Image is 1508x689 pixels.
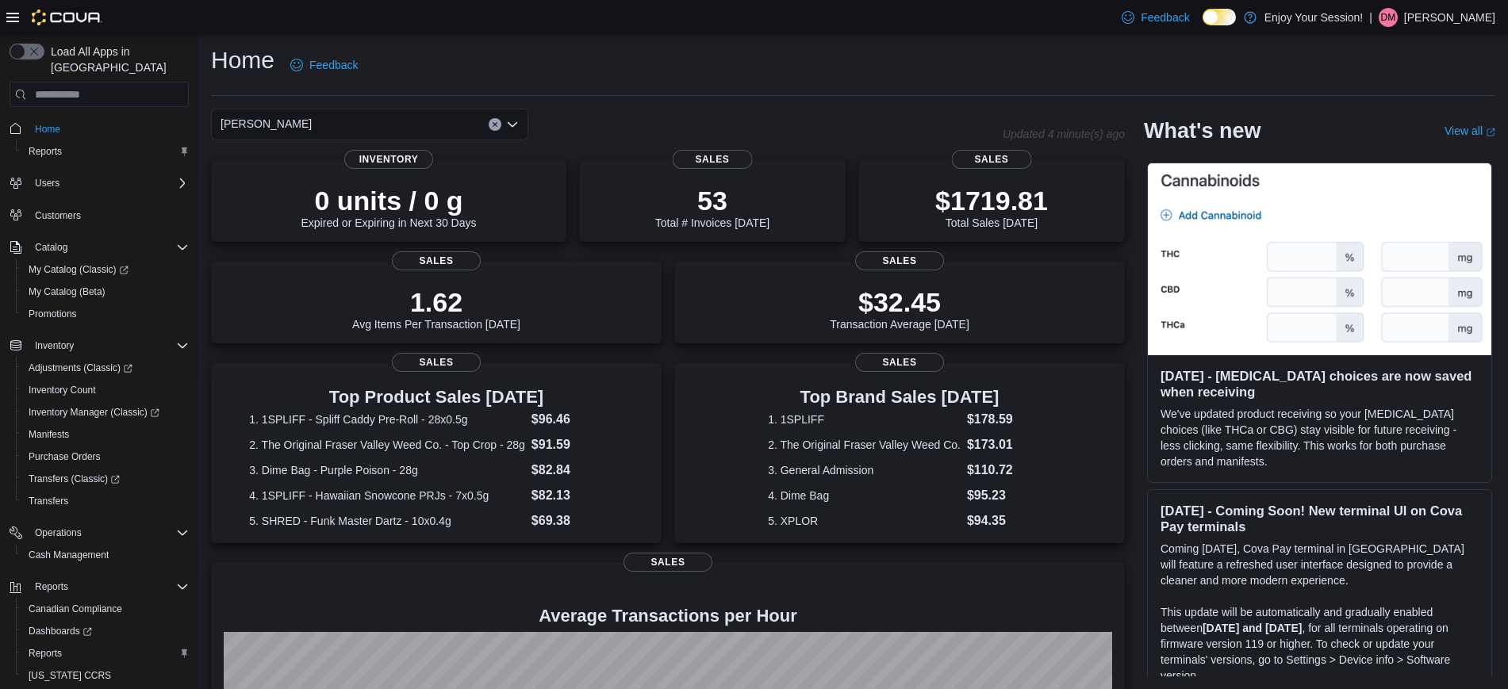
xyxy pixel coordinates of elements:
h1: Home [211,44,274,76]
a: Purchase Orders [22,447,107,466]
a: [US_STATE] CCRS [22,666,117,685]
h3: Top Brand Sales [DATE] [768,388,1031,407]
button: Manifests [16,423,195,446]
button: Cash Management [16,544,195,566]
a: Dashboards [22,622,98,641]
span: DM [1381,8,1396,27]
p: This update will be automatically and gradually enabled between , for all terminals operating on ... [1161,604,1479,683]
h4: Average Transactions per Hour [224,607,1112,626]
div: Avg Items Per Transaction [DATE] [352,286,520,331]
button: Catalog [3,236,195,258]
button: Transfers [16,490,195,512]
span: Reports [35,580,68,593]
button: Reports [3,576,195,598]
span: Dashboards [22,622,189,641]
dd: $69.38 [531,511,624,530]
a: Adjustments (Classic) [16,357,195,379]
a: Cash Management [22,545,115,565]
dd: $173.01 [967,435,1031,454]
span: Manifests [29,428,69,441]
a: Reports [22,142,68,161]
span: Inventory Count [29,384,96,396]
span: Cash Management [29,549,109,561]
div: Expired or Expiring in Next 30 Days [301,185,477,229]
span: Dashboards [29,625,92,637]
span: Transfers [29,495,68,507]
span: Sales [392,251,481,270]
span: Catalog [29,238,189,257]
dt: 1. 1SPLIFF [768,411,961,427]
span: Inventory [29,336,189,355]
span: Manifests [22,425,189,444]
button: Clear input [489,118,501,131]
span: Customers [35,209,81,222]
h3: [DATE] - Coming Soon! New terminal UI on Cova Pay terminals [1161,503,1479,534]
dt: 5. SHRED - Funk Master Dartz - 10x0.4g [249,513,525,529]
div: Total Sales [DATE] [935,185,1048,229]
h3: Top Product Sales [DATE] [249,388,623,407]
p: 53 [655,185,769,216]
button: Inventory [3,335,195,357]
input: Dark Mode [1203,9,1236,25]
button: Home [3,117,195,140]
span: Sales [855,251,944,270]
p: Coming [DATE], Cova Pay terminal in [GEOGRAPHIC_DATA] will feature a refreshed user interface des... [1161,541,1479,588]
a: Transfers (Classic) [16,468,195,490]
span: Canadian Compliance [22,599,189,618]
div: Dima Mansour [1379,8,1398,27]
a: Promotions [22,304,83,323]
dt: 3. General Admission [768,462,961,478]
a: Inventory Manager (Classic) [16,401,195,423]
div: Total # Invoices [DATE] [655,185,769,229]
a: Inventory Manager (Classic) [22,403,166,422]
span: Users [35,177,59,189]
span: Promotions [29,308,77,320]
button: Inventory Count [16,379,195,401]
a: Dashboards [16,620,195,642]
p: We've updated product receiving so your [MEDICAL_DATA] choices (like THCa or CBG) stay visible fo... [1161,406,1479,469]
a: Customers [29,206,87,225]
span: Feedback [1141,10,1189,25]
span: My Catalog (Beta) [22,282,189,301]
span: [PERSON_NAME] [221,114,312,133]
button: Operations [29,523,88,542]
a: Adjustments (Classic) [22,358,139,377]
a: Feedback [284,49,364,81]
p: Updated 4 minute(s) ago [1003,128,1125,140]
svg: External link [1486,128,1495,137]
a: Home [29,120,67,139]
a: Inventory Count [22,381,102,400]
img: Cova [32,10,102,25]
span: Reports [22,644,189,663]
dt: 3. Dime Bag - Purple Poison - 28g [249,462,525,478]
span: Washington CCRS [22,666,189,685]
span: My Catalog (Beta) [29,285,106,298]
p: | [1369,8,1372,27]
button: Catalog [29,238,74,257]
a: Transfers [22,492,75,511]
dd: $82.84 [531,461,624,480]
button: Operations [3,522,195,544]
span: Adjustments (Classic) [22,358,189,377]
button: Reports [29,577,75,596]
span: My Catalog (Classic) [22,260,189,279]
dd: $94.35 [967,511,1031,530]
button: Reports [16,140,195,163]
dt: 4. 1SPLIFF - Hawaiian Snowcone PRJs - 7x0.5g [249,488,525,503]
span: Operations [35,526,82,539]
p: 1.62 [352,286,520,318]
a: View allExternal link [1445,124,1495,137]
a: Feedback [1115,2,1195,33]
span: Promotions [22,304,189,323]
p: $32.45 [830,286,969,318]
button: Users [3,172,195,194]
span: Catalog [35,241,67,254]
dd: $178.59 [967,410,1031,429]
dd: $110.72 [967,461,1031,480]
a: My Catalog (Beta) [22,282,112,301]
span: Sales [392,353,481,372]
p: Enjoy Your Session! [1264,8,1364,27]
button: Purchase Orders [16,446,195,468]
span: Load All Apps in [GEOGRAPHIC_DATA] [44,44,189,75]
